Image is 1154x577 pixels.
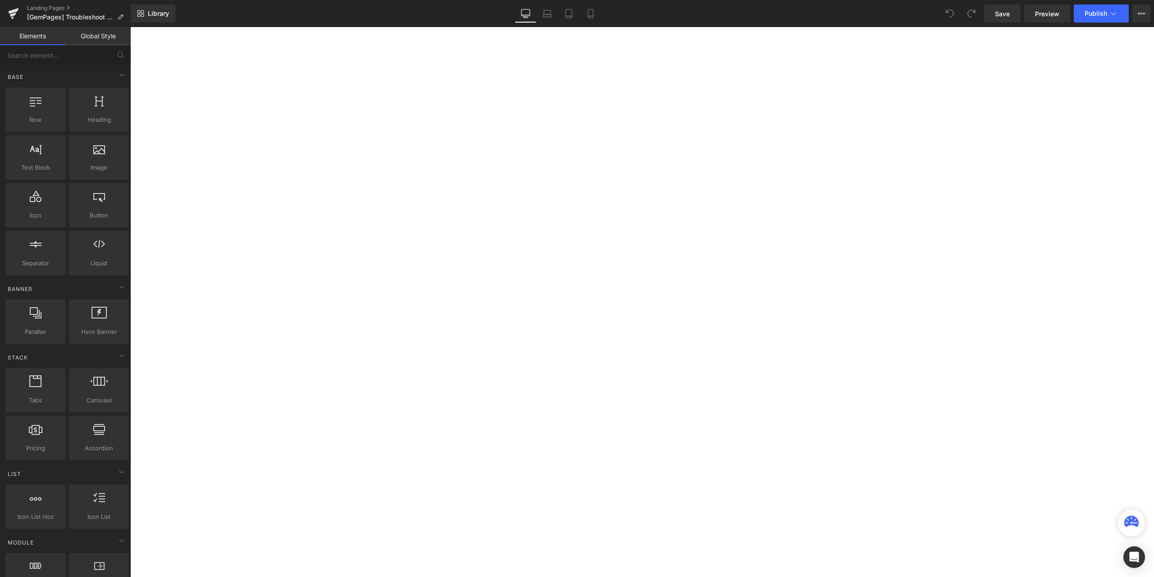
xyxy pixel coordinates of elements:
span: Icon List [72,512,126,522]
span: Carousel [72,396,126,405]
span: Stack [7,353,29,362]
a: Desktop [515,5,536,23]
a: New Library [131,5,175,23]
span: Icon List Hoz [8,512,63,522]
a: Global Style [65,27,131,45]
span: Image [72,163,126,172]
button: Publish [1074,5,1129,23]
span: Library [148,9,169,18]
span: Hero Banner [72,327,126,337]
div: Open Intercom Messenger [1123,546,1145,568]
span: Preview [1035,9,1059,18]
button: Undo [941,5,959,23]
a: Laptop [536,5,558,23]
span: Pricing [8,443,63,453]
span: Tabs [8,396,63,405]
a: Tablet [558,5,580,23]
span: Banner [7,285,33,293]
span: [GemPages] Troubleshoot Your FusionDock Max 2 [27,14,114,21]
span: Save [995,9,1010,18]
a: Preview [1024,5,1070,23]
span: List [7,470,22,478]
span: Separator [8,258,63,268]
button: Redo [962,5,980,23]
span: Button [72,211,126,220]
span: Parallax [8,327,63,337]
a: Mobile [580,5,601,23]
span: Liquid [72,258,126,268]
span: Icon [8,211,63,220]
a: Landing Pages [27,5,131,12]
span: Module [7,538,35,547]
span: Accordion [72,443,126,453]
span: Text Block [8,163,63,172]
span: Publish [1085,10,1107,17]
span: Base [7,73,24,81]
span: Heading [72,115,126,125]
button: More [1132,5,1150,23]
span: Row [8,115,63,125]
